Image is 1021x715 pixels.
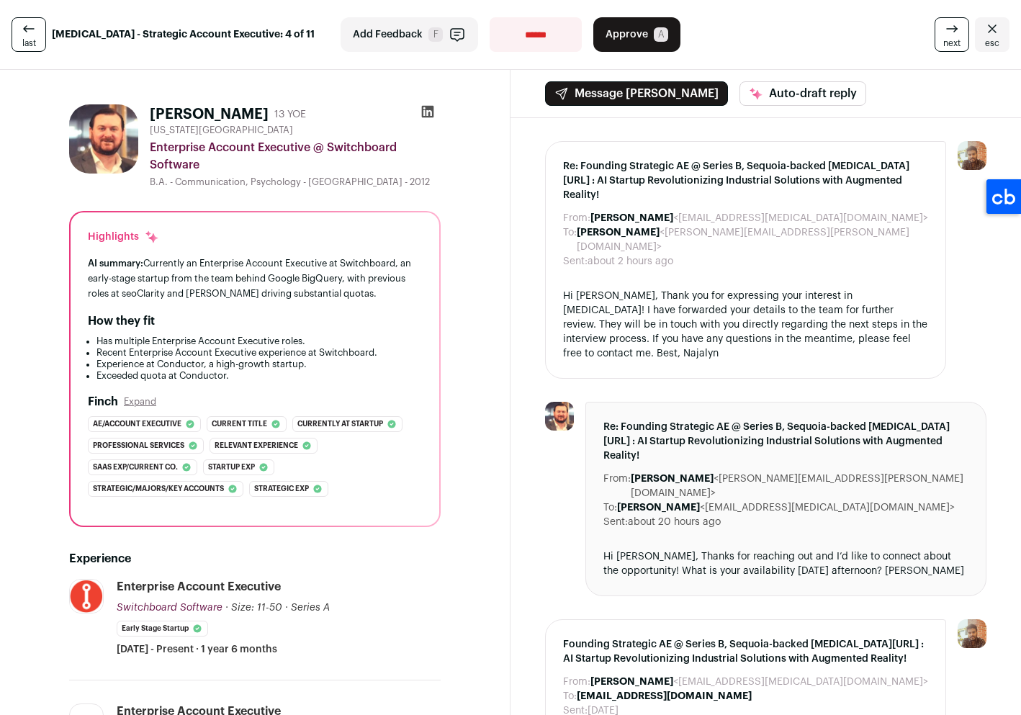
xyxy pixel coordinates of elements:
[69,104,138,174] img: f78bfd8bd9ac5c40729664657b9b0f6a6fd3ccffa8134c861dd9a10d09da44cf
[150,176,441,188] div: B.A. - Communication, Psychology - [GEOGRAPHIC_DATA] - 2012
[577,225,928,254] dd: <[PERSON_NAME][EMAIL_ADDRESS][PERSON_NAME][DOMAIN_NAME]>
[577,691,752,701] b: [EMAIL_ADDRESS][DOMAIN_NAME]
[935,17,969,52] a: next
[12,17,46,52] a: last
[563,211,590,225] dt: From:
[654,27,668,42] span: A
[88,256,422,301] div: Currently an Enterprise Account Executive at Switchboard, an early-stage startup from the team be...
[88,393,118,410] h2: Finch
[93,439,184,453] span: Professional services
[70,580,103,613] img: 168c6c1c13fa891b68a8e57f27f5d63cc00170215faf0bd825cd52ee7d7c74bd.jpg
[577,228,660,238] b: [PERSON_NAME]
[603,549,968,578] div: Hi [PERSON_NAME], Thanks for reaching out and I’d like to connect about the opportunity! What is ...
[563,689,577,703] dt: To:
[274,107,306,122] div: 13 YOE
[739,81,866,106] button: Auto-draft reply
[545,81,728,106] button: Message [PERSON_NAME]
[69,550,441,567] h2: Experience
[22,37,36,49] span: last
[96,336,422,347] li: Has multiple Enterprise Account Executive roles.
[88,230,159,244] div: Highlights
[588,254,673,269] dd: about 2 hours ago
[617,503,700,513] b: [PERSON_NAME]
[212,417,267,431] span: Current title
[617,500,955,515] dd: <[EMAIL_ADDRESS][MEDICAL_DATA][DOMAIN_NAME]>
[297,417,383,431] span: Currently at startup
[88,258,143,268] span: AI summary:
[150,104,269,125] h1: [PERSON_NAME]
[631,474,714,484] b: [PERSON_NAME]
[545,402,574,431] img: f78bfd8bd9ac5c40729664657b9b0f6a6fd3ccffa8134c861dd9a10d09da44cf
[208,460,255,475] span: Startup exp
[225,603,282,613] span: · Size: 11-50
[603,472,631,500] dt: From:
[254,482,309,496] span: Strategic exp
[117,603,222,613] span: Switchboard Software
[590,677,673,687] b: [PERSON_NAME]
[603,500,617,515] dt: To:
[603,515,628,529] dt: Sent:
[117,642,277,657] span: [DATE] - Present · 1 year 6 months
[563,637,928,666] span: Founding Strategic AE @ Series B, Sequoia-backed [MEDICAL_DATA][URL] : AI Startup Revolutionizing...
[353,27,423,42] span: Add Feedback
[215,439,298,453] span: Relevant experience
[291,603,330,613] span: Series A
[93,460,178,475] span: Saas exp/current co.
[593,17,680,52] button: Approve A
[117,579,281,595] div: Enterprise Account Executive
[96,347,422,359] li: Recent Enterprise Account Executive experience at Switchboard.
[985,37,999,49] span: esc
[958,619,986,648] img: 15944729-medium_jpg
[88,312,155,330] h2: How they fit
[590,675,928,689] dd: <[EMAIL_ADDRESS][MEDICAL_DATA][DOMAIN_NAME]>
[563,289,928,361] div: Hi [PERSON_NAME], Thank you for expressing your interest in [MEDICAL_DATA]! I have forwarded your...
[563,254,588,269] dt: Sent:
[563,675,590,689] dt: From:
[606,27,648,42] span: Approve
[628,515,721,529] dd: about 20 hours ago
[943,37,961,49] span: next
[96,370,422,382] li: Exceeded quota at Conductor.
[150,125,293,136] span: [US_STATE][GEOGRAPHIC_DATA]
[341,17,478,52] button: Add Feedback F
[590,213,673,223] b: [PERSON_NAME]
[124,396,156,408] button: Expand
[428,27,443,42] span: F
[590,211,928,225] dd: <[EMAIL_ADDRESS][MEDICAL_DATA][DOMAIN_NAME]>
[285,601,288,615] span: ·
[603,420,968,463] span: Re: Founding Strategic AE @ Series B, Sequoia-backed [MEDICAL_DATA][URL] : AI Startup Revolutioni...
[96,359,422,370] li: Experience at Conductor, a high-growth startup.
[150,139,441,174] div: Enterprise Account Executive @ Switchboard Software
[631,472,968,500] dd: <[PERSON_NAME][EMAIL_ADDRESS][PERSON_NAME][DOMAIN_NAME]>
[117,621,208,637] li: Early Stage Startup
[563,159,928,202] span: Re: Founding Strategic AE @ Series B, Sequoia-backed [MEDICAL_DATA][URL] : AI Startup Revolutioni...
[93,417,181,431] span: Ae/account executive
[975,17,1009,52] a: Close
[93,482,224,496] span: Strategic/majors/key accounts
[52,27,315,42] strong: [MEDICAL_DATA] - Strategic Account Executive: 4 of 11
[563,225,577,254] dt: To:
[958,141,986,170] img: 15944729-medium_jpg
